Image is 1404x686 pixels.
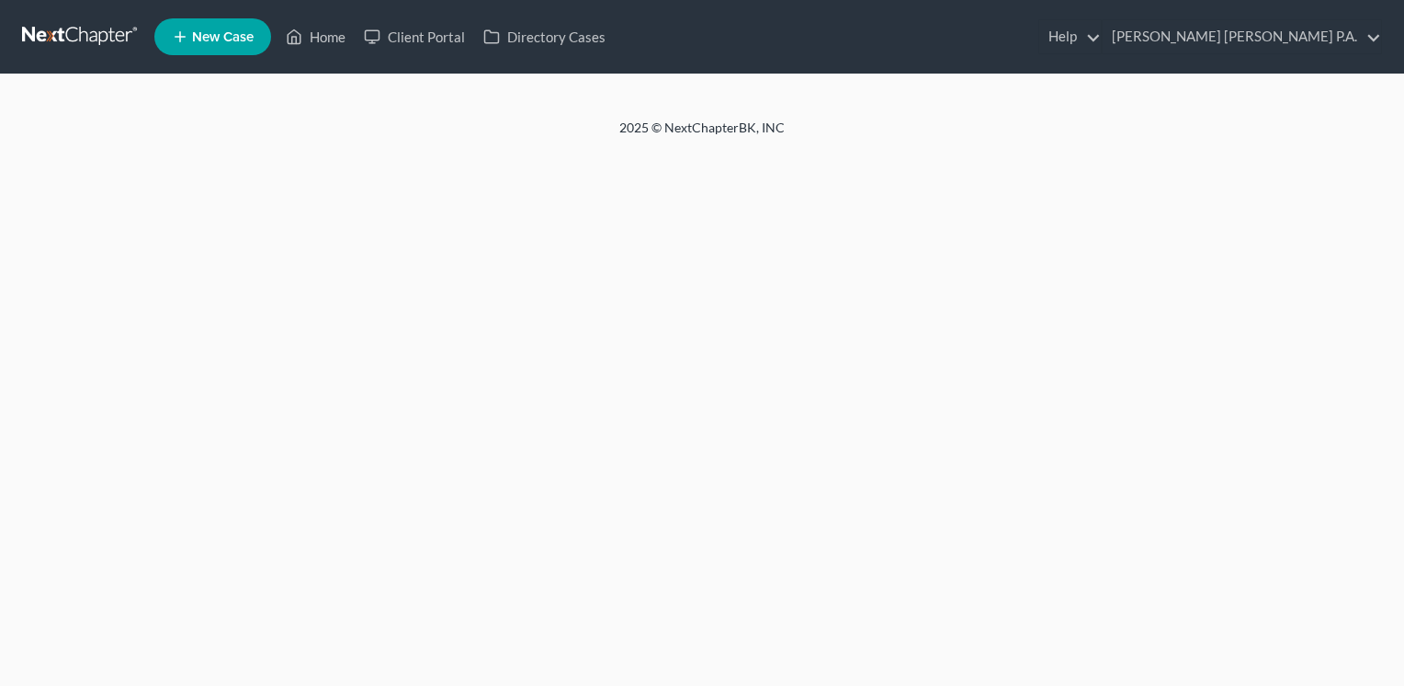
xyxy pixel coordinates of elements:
a: Directory Cases [474,20,615,53]
a: Home [277,20,355,53]
a: [PERSON_NAME] [PERSON_NAME] P.A. [1103,20,1381,53]
a: Help [1039,20,1101,53]
a: Client Portal [355,20,474,53]
div: 2025 © NextChapterBK, INC [178,119,1226,152]
new-legal-case-button: New Case [154,18,271,55]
